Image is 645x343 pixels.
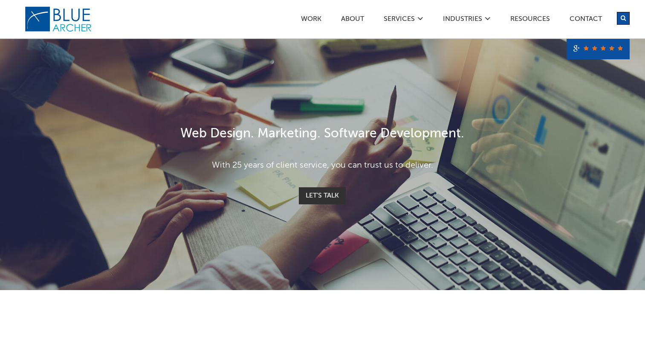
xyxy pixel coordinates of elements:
img: Blue Archer Logo [24,6,93,32]
a: ABOUT [341,16,364,25]
h1: Web Design. Marketing. Software Development. [75,125,570,144]
a: Let's Talk [299,187,346,204]
a: SERVICES [383,16,415,25]
a: Work [301,16,322,25]
a: Industries [443,16,483,25]
a: Resources [510,16,550,25]
p: With 25 years of client service, you can trust us to deliver. [75,159,570,172]
a: Contact [569,16,602,25]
